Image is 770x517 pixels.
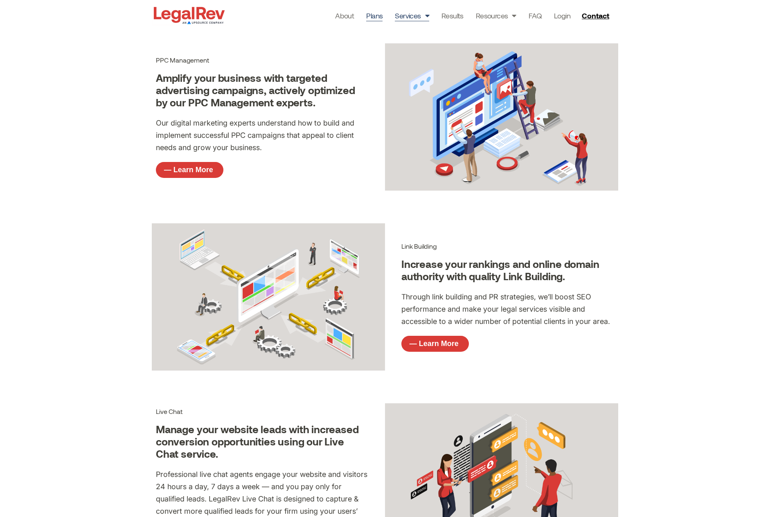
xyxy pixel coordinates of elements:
h4: Increase your rankings and online domain authority with quality Link Building. [401,258,614,283]
span: Contact [582,12,609,19]
a: Plans [366,10,383,21]
span: — Learn More [410,340,459,347]
h3: Link Building [401,242,614,250]
a: FAQ [529,10,542,21]
p: Our digital marketing experts understand how to build and implement successful PPC campaigns that... [156,117,369,154]
a: Results [441,10,464,21]
a: Login [554,10,570,21]
a: Contact [579,9,615,22]
a: Services [395,10,429,21]
span: — Learn More [164,166,213,173]
h4: Manage your website leads with increased conversion opportunities using our Live Chat service. [156,423,369,460]
a: — Learn More [401,336,469,352]
a: — Learn More [156,162,223,178]
h4: Amplify your business with targeted advertising campaigns, actively optimized by our PPC Manageme... [156,72,369,109]
nav: Menu [335,10,570,21]
a: Resources [476,10,516,21]
h3: Live Chat [156,407,369,415]
p: Through link building and PR strategies, we’ll boost SEO performance and make your legal services... [401,291,614,328]
a: About [335,10,354,21]
h3: PPC Management [156,56,369,64]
